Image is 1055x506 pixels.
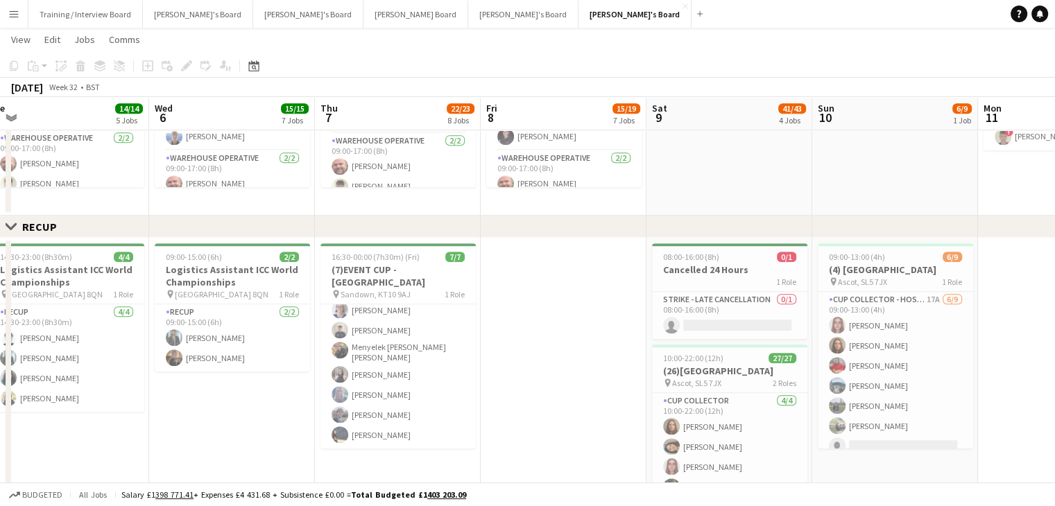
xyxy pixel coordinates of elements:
[578,1,692,28] button: [PERSON_NAME]'s Board
[652,102,667,114] span: Sat
[28,1,143,28] button: Training / Interview Board
[650,110,667,125] span: 9
[1005,128,1013,137] span: !
[942,277,962,287] span: 1 Role
[121,489,466,500] div: Salary £1 + Expenses £4 431.68 + Subsistence £0.00 =
[115,103,143,114] span: 14/14
[663,353,723,363] span: 10:00-22:00 (12h)
[351,489,466,500] span: Total Budgeted £1
[652,243,807,339] app-job-card: 08:00-16:00 (8h)0/1Cancelled 24 Hours1 RoleSTRIKE - late cancellation0/108:00-16:00 (8h)
[22,220,68,234] div: RECUP
[838,277,887,287] span: Ascot, SL5 7JX
[155,489,194,500] tcxspan: Call 398 771.41 via 3CX
[9,289,103,299] span: [GEOGRAPHIC_DATA] 8QN
[612,103,640,114] span: 15/19
[445,252,465,262] span: 7/7
[818,292,973,500] app-card-role: Cup Collector - Hospitality17A6/909:00-13:00 (4h)[PERSON_NAME][PERSON_NAME][PERSON_NAME][PERSON_N...
[155,263,310,288] h3: Logistics Assistant ICC World Championships
[777,252,796,262] span: 0/1
[155,243,310,372] app-job-card: 09:00-15:00 (6h)2/2Logistics Assistant ICC World Championships [GEOGRAPHIC_DATA] 8QN1 RoleRECUP2/...
[279,289,299,299] span: 1 Role
[829,252,885,262] span: 09:00-13:00 (4h)
[776,277,796,287] span: 1 Role
[166,252,222,262] span: 09:00-15:00 (6h)
[76,489,110,500] span: All jobs
[447,115,474,125] div: 8 Jobs
[953,115,971,125] div: 1 Job
[652,263,807,276] h3: Cancelled 24 Hours
[943,252,962,262] span: 6/9
[981,110,1002,125] span: 11
[320,243,476,448] app-job-card: 16:30-00:00 (7h30m) (Fri)7/7(7)EVENT CUP - [GEOGRAPHIC_DATA] Sandown, KT10 9AJ1 RoleCUP COLLECTOR...
[281,103,309,114] span: 15/15
[486,150,642,218] app-card-role: Warehouse Operative2/209:00-17:00 (8h)[PERSON_NAME]
[952,103,972,114] span: 6/9
[816,110,834,125] span: 10
[116,115,142,125] div: 5 Jobs
[818,102,834,114] span: Sun
[86,82,100,92] div: BST
[253,1,363,28] button: [PERSON_NAME]'s Board
[818,263,973,276] h3: (4) [GEOGRAPHIC_DATA]
[332,252,420,262] span: 16:30-00:00 (7h30m) (Fri)
[363,1,468,28] button: [PERSON_NAME] Board
[282,115,308,125] div: 7 Jobs
[663,252,719,262] span: 08:00-16:00 (8h)
[153,110,173,125] span: 6
[143,1,253,28] button: [PERSON_NAME]'s Board
[11,80,43,94] div: [DATE]
[769,353,796,363] span: 27/27
[280,252,299,262] span: 2/2
[69,30,101,49] a: Jobs
[427,489,466,500] tcxspan: Call 403 203.09 via 3CX
[984,102,1002,114] span: Mon
[155,304,310,372] app-card-role: RECUP2/209:00-15:00 (6h)[PERSON_NAME][PERSON_NAME]
[613,115,640,125] div: 7 Jobs
[6,30,36,49] a: View
[318,110,338,125] span: 7
[109,33,140,46] span: Comms
[341,289,411,299] span: Sandown, KT10 9AJ
[818,243,973,448] app-job-card: 09:00-13:00 (4h)6/9(4) [GEOGRAPHIC_DATA] Ascot, SL5 7JX1 RoleCup Collector - Hospitality17A6/909:...
[773,378,796,388] span: 2 Roles
[39,30,66,49] a: Edit
[113,289,133,299] span: 1 Role
[11,33,31,46] span: View
[155,150,310,218] app-card-role: Warehouse Operative2/209:00-17:00 (8h)[PERSON_NAME]
[652,365,807,377] h3: (26)[GEOGRAPHIC_DATA]
[320,133,476,200] app-card-role: Warehouse Operative2/209:00-17:00 (8h)[PERSON_NAME][PERSON_NAME]
[672,378,721,388] span: Ascot, SL5 7JX
[445,289,465,299] span: 1 Role
[114,252,133,262] span: 4/4
[74,33,95,46] span: Jobs
[22,490,62,500] span: Budgeted
[320,263,476,288] h3: (7)EVENT CUP - [GEOGRAPHIC_DATA]
[652,393,807,500] app-card-role: CUP COLLECTOR4/410:00-22:00 (12h)[PERSON_NAME][PERSON_NAME][PERSON_NAME][PERSON_NAME]
[652,292,807,339] app-card-role: STRIKE - late cancellation0/108:00-16:00 (8h)
[486,102,497,114] span: Fri
[484,110,497,125] span: 8
[155,102,173,114] span: Wed
[7,487,65,503] button: Budgeted
[320,102,338,114] span: Thu
[320,277,476,448] app-card-role: CUP COLLECTOR7/716:30-00:00 (7h30m)[PERSON_NAME][PERSON_NAME]Menyelek [PERSON_NAME] [PERSON_NAME]...
[447,103,474,114] span: 22/23
[44,33,60,46] span: Edit
[779,115,805,125] div: 4 Jobs
[468,1,578,28] button: [PERSON_NAME]'s Board
[103,30,146,49] a: Comms
[46,82,80,92] span: Week 32
[778,103,806,114] span: 41/43
[175,289,268,299] span: [GEOGRAPHIC_DATA] 8QN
